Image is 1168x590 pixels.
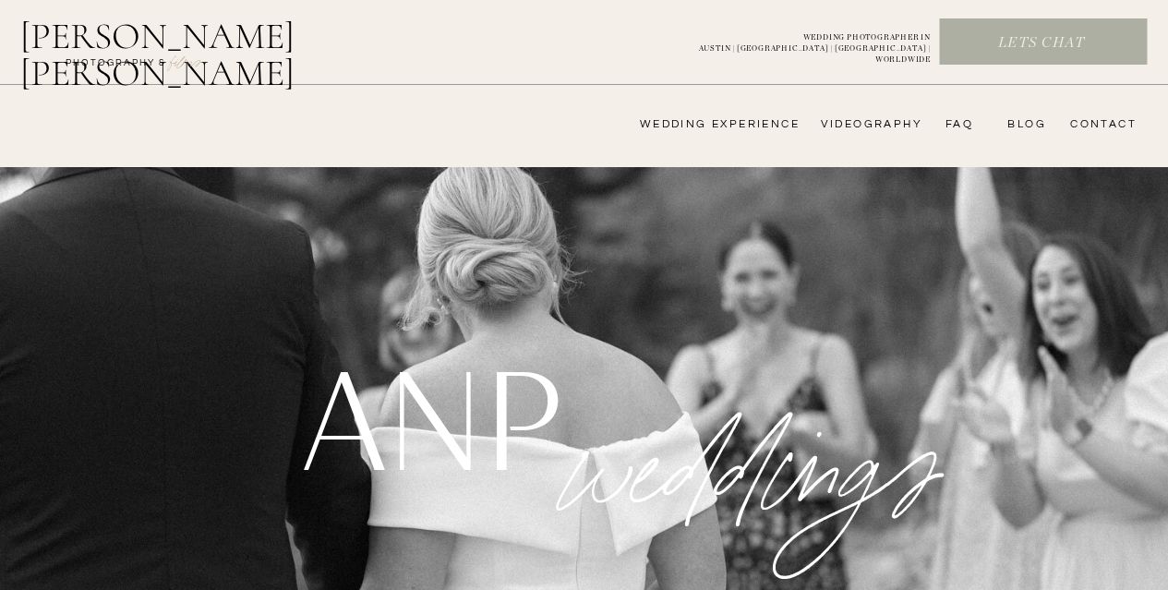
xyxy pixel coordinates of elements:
h1: anp [302,347,553,481]
a: Lets chat [940,33,1143,54]
p: WEDDINGS [532,319,992,454]
a: CONTACT [1065,117,1137,132]
p: WEDDING PHOTOGRAPHER IN AUSTIN | [GEOGRAPHIC_DATA] | [GEOGRAPHIC_DATA] | WORLDWIDE [668,32,931,53]
a: wedding experience [614,117,800,132]
a: WEDDING PHOTOGRAPHER INAUSTIN | [GEOGRAPHIC_DATA] | [GEOGRAPHIC_DATA] | WORLDWIDE [668,32,931,53]
a: FAQ [936,117,973,132]
a: [PERSON_NAME] [PERSON_NAME] [20,18,391,62]
a: photography & [55,56,176,78]
a: bLog [1001,117,1046,132]
a: videography [815,117,922,132]
a: FILMs [151,50,220,72]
